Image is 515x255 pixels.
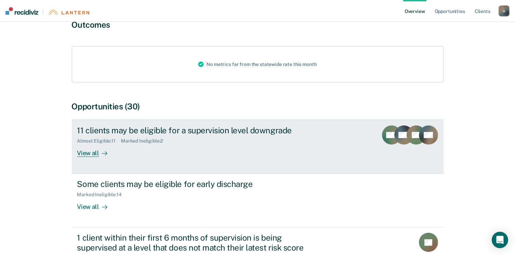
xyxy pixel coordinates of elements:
[492,232,508,248] div: Open Intercom Messenger
[77,144,116,157] div: View all
[5,7,38,15] img: Recidiviz
[72,102,444,111] div: Opportunities (30)
[5,7,89,15] a: |
[48,10,89,15] img: Lantern
[193,46,322,82] div: No metrics far from the statewide rate this month
[499,5,510,16] button: G
[77,233,317,253] div: 1 client within their first 6 months of supervision is being supervised at a level that does not ...
[121,138,168,144] div: Marked Ineligible : 2
[77,179,317,189] div: Some clients may be eligible for early discharge
[77,198,116,211] div: View all
[77,138,121,144] div: Almost Eligible : 11
[77,192,127,198] div: Marked Ineligible : 14
[72,174,444,227] a: Some clients may be eligible for early dischargeMarked Ineligible:14View all
[72,120,444,174] a: 11 clients may be eligible for a supervision level downgradeAlmost Eligible:11Marked Ineligible:2...
[72,20,444,30] div: Outcomes
[77,125,317,135] div: 11 clients may be eligible for a supervision level downgrade
[38,9,48,15] span: |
